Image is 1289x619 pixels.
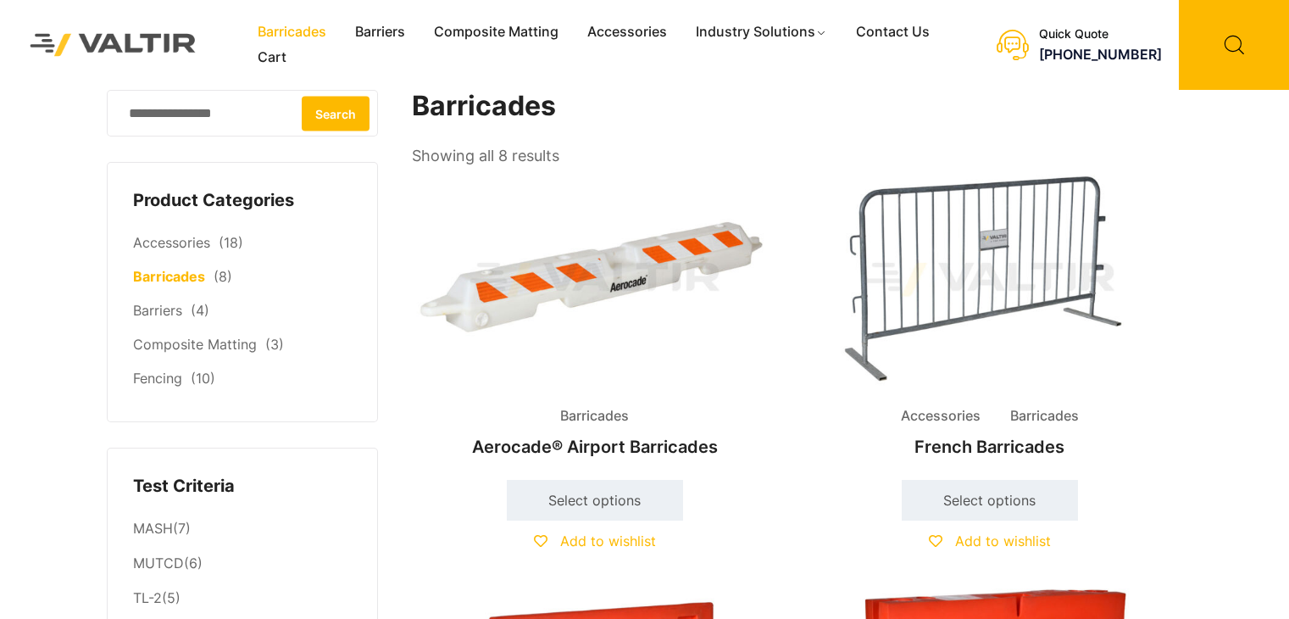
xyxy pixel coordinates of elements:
[133,370,182,387] a: Fencing
[412,142,559,170] p: Showing all 8 results
[191,302,209,319] span: (4)
[133,302,182,319] a: Barriers
[133,589,162,606] a: TL-2
[412,428,778,466] h2: Aerocade® Airport Barricades
[265,336,284,353] span: (3)
[133,582,352,616] li: (5)
[243,45,301,70] a: Cart
[133,268,205,285] a: Barricades
[1039,27,1162,42] div: Quick Quote
[302,96,369,131] button: Search
[997,404,1092,429] span: Barricades
[573,20,681,45] a: Accessories
[842,20,944,45] a: Contact Us
[133,520,173,537] a: MASH
[133,511,352,546] li: (7)
[133,234,210,251] a: Accessories
[929,533,1051,549] a: Add to wishlist
[1039,46,1162,63] a: [PHONE_NUMBER]
[133,336,257,353] a: Composite Matting
[560,533,656,549] span: Add to wishlist
[133,188,352,214] h4: Product Categories
[955,533,1051,549] span: Add to wishlist
[133,555,184,572] a: MUTCD
[534,533,656,549] a: Add to wishlist
[419,20,573,45] a: Composite Matting
[807,170,1173,466] a: Accessories BarricadesFrench Barricades
[547,404,642,429] span: Barricades
[807,428,1173,466] h2: French Barricades
[191,370,215,387] span: (10)
[133,474,352,499] h4: Test Criteria
[681,20,842,45] a: Industry Solutions
[412,90,1175,123] h1: Barricades
[243,20,341,45] a: Barricades
[219,234,243,251] span: (18)
[133,547,352,582] li: (6)
[902,480,1078,521] a: Select options for “French Barricades”
[341,20,419,45] a: Barriers
[214,268,232,285] span: (8)
[13,16,214,73] img: Valtir Rentals
[888,404,993,429] span: Accessories
[507,480,683,521] a: Select options for “Aerocade® Airport Barricades”
[412,170,778,466] a: BarricadesAerocade® Airport Barricades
